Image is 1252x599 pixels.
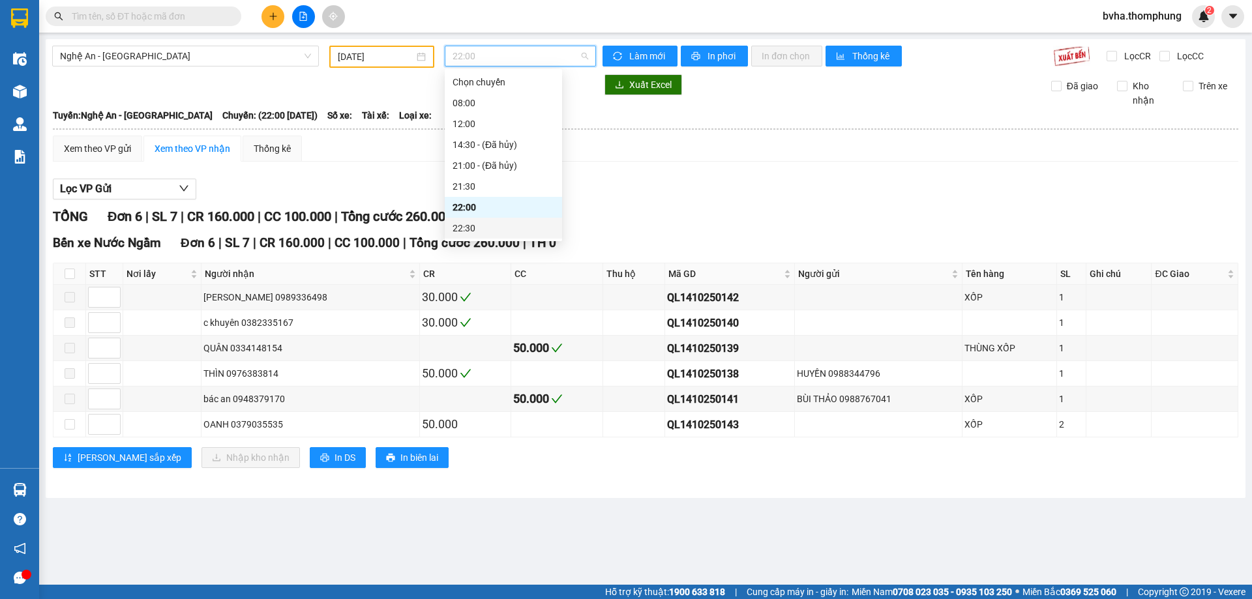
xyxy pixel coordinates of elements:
[1207,6,1212,15] span: 2
[453,221,554,235] div: 22:30
[335,235,400,250] span: CC 100.000
[11,8,28,28] img: logo-vxr
[13,483,27,497] img: warehouse-icon
[797,366,961,381] div: HUYỀN 0988344796
[529,235,556,250] span: TH 0
[152,209,177,224] span: SL 7
[797,392,961,406] div: BÙI THẢO 0988767041
[335,209,338,224] span: |
[54,12,63,21] span: search
[665,361,794,387] td: QL1410250138
[203,392,417,406] div: bác an 0948379170
[14,542,26,555] span: notification
[327,108,352,123] span: Số xe:
[603,263,665,285] th: Thu hộ
[335,450,355,465] span: In DS
[64,141,131,156] div: Xem theo VP gửi
[1062,79,1103,93] span: Đã giao
[422,288,509,306] div: 30.000
[328,235,331,250] span: |
[14,572,26,584] span: message
[362,108,389,123] span: Tài xế:
[1127,79,1173,108] span: Kho nhận
[13,117,27,131] img: warehouse-icon
[1059,366,1084,381] div: 1
[1057,263,1087,285] th: SL
[1022,585,1116,599] span: Miền Bắc
[399,108,432,123] span: Loại xe:
[852,49,891,63] span: Thống kê
[341,209,453,224] span: Tổng cước 260.000
[205,267,406,281] span: Người nhận
[665,387,794,412] td: QL1410250141
[78,450,181,465] span: [PERSON_NAME] sắp xếp
[964,341,1054,355] div: THÙNG XỐP
[422,364,509,383] div: 50.000
[667,366,792,382] div: QL1410250138
[964,392,1054,406] div: XỐP
[322,5,345,28] button: aim
[258,209,261,224] span: |
[422,415,509,433] div: 50.000
[460,368,471,379] span: check
[155,141,230,156] div: Xem theo VP nhận
[665,336,794,361] td: QL1410250139
[72,9,226,23] input: Tìm tên, số ĐT hoặc mã đơn
[964,417,1054,431] div: XỐP
[13,150,27,164] img: solution-icon
[376,447,449,468] button: printerIn biên lai
[629,49,667,63] span: Làm mới
[338,50,414,64] input: 14/10/2025
[222,108,318,123] span: Chuyến: (22:00 [DATE])
[629,78,672,92] span: Xuất Excel
[667,315,792,331] div: QL1410250140
[1119,49,1153,63] span: Lọc CR
[1059,315,1084,330] div: 1
[665,310,794,336] td: QL1410250140
[260,235,325,250] span: CR 160.000
[218,235,222,250] span: |
[667,340,792,357] div: QL1410250139
[203,366,417,381] div: THÌN 0976383814
[751,46,822,66] button: In đơn chọn
[203,290,417,304] div: [PERSON_NAME] 0989336498
[605,585,725,599] span: Hỗ trợ kỹ thuật:
[613,51,624,62] span: sync
[420,263,512,285] th: CR
[1015,589,1019,594] span: ⚪️
[453,96,554,110] div: 08:00
[187,209,254,224] span: CR 160.000
[63,453,72,463] span: sort-ascending
[513,339,601,357] div: 50.000
[1205,6,1214,15] sup: 2
[60,181,112,197] span: Lọc VP Gửi
[1180,587,1189,596] span: copyright
[852,585,1012,599] span: Miền Nam
[386,453,395,463] span: printer
[453,75,554,89] div: Chọn chuyến
[1059,417,1084,431] div: 2
[681,46,748,66] button: printerIn phơi
[1059,392,1084,406] div: 1
[310,447,366,468] button: printerIn DS
[604,74,682,95] button: downloadXuất Excel
[665,285,794,310] td: QL1410250142
[254,141,291,156] div: Thống kê
[453,117,554,131] div: 12:00
[836,51,847,62] span: bar-chart
[1126,585,1128,599] span: |
[203,341,417,355] div: QUÂN 0334148154
[86,263,123,285] th: STT
[667,416,792,433] div: QL1410250143
[53,179,196,199] button: Lọc VP Gửi
[181,235,215,250] span: Đơn 6
[403,235,406,250] span: |
[1092,8,1192,24] span: bvha.thomphung
[203,315,417,330] div: c khuyên 0382335167
[615,80,624,91] span: download
[735,585,737,599] span: |
[964,290,1054,304] div: XỐP
[747,585,848,599] span: Cung cấp máy in - giấy in:
[410,235,520,250] span: Tổng cước 260.000
[261,5,284,28] button: plus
